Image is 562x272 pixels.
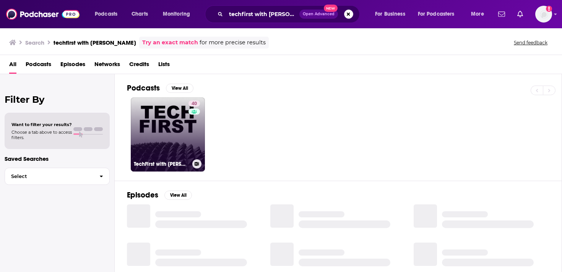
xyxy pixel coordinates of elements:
span: More [471,9,484,19]
a: Podcasts [26,58,51,74]
span: for more precise results [200,38,266,47]
span: For Podcasters [418,9,455,19]
a: Show notifications dropdown [514,8,526,21]
button: open menu [413,8,466,20]
a: Lists [158,58,170,74]
input: Search podcasts, credits, & more... [226,8,299,20]
span: Select [5,174,93,179]
a: Charts [127,8,153,20]
button: open menu [89,8,127,20]
img: Podchaser - Follow, Share and Rate Podcasts [6,7,80,21]
button: open menu [370,8,415,20]
h2: Episodes [127,190,158,200]
button: open menu [158,8,200,20]
img: User Profile [535,6,552,23]
button: View All [164,191,192,200]
button: Show profile menu [535,6,552,23]
div: Search podcasts, credits, & more... [212,5,367,23]
span: Choose a tab above to access filters. [11,130,72,140]
a: 40TechFirst with [PERSON_NAME] [131,97,205,172]
a: PodcastsView All [127,83,193,93]
a: 40 [188,100,200,107]
button: View All [166,84,193,93]
h3: TechFirst with [PERSON_NAME] [134,161,189,167]
button: Select [5,168,110,185]
span: Podcasts [95,9,117,19]
span: Monitoring [163,9,190,19]
span: Logged in as danikarchmer [535,6,552,23]
a: Show notifications dropdown [495,8,508,21]
a: Try an exact match [142,38,198,47]
span: For Business [375,9,405,19]
span: Want to filter your results? [11,122,72,127]
button: Send feedback [512,39,550,46]
button: Open AdvancedNew [299,10,338,19]
span: New [324,5,338,12]
h2: Podcasts [127,83,160,93]
svg: Add a profile image [546,6,552,12]
a: All [9,58,16,74]
p: Saved Searches [5,155,110,162]
a: Networks [94,58,120,74]
h2: Filter By [5,94,110,105]
button: open menu [466,8,494,20]
span: Charts [132,9,148,19]
span: 40 [192,100,197,108]
h3: Search [25,39,44,46]
a: EpisodesView All [127,190,192,200]
a: Episodes [60,58,85,74]
a: Credits [129,58,149,74]
h3: techfirst with [PERSON_NAME] [54,39,136,46]
span: Open Advanced [303,12,335,16]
